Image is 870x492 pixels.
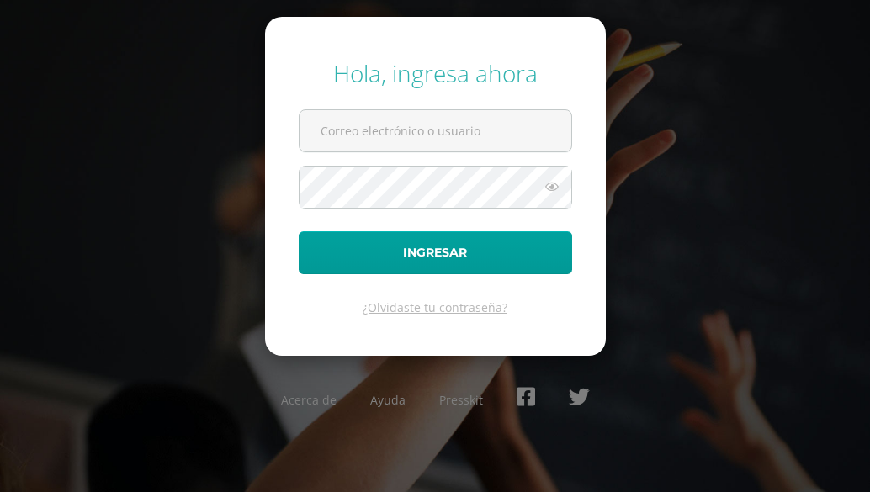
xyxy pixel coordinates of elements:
[300,110,571,151] input: Correo electrónico o usuario
[370,392,406,408] a: Ayuda
[363,299,507,315] a: ¿Olvidaste tu contraseña?
[299,57,572,89] div: Hola, ingresa ahora
[439,392,483,408] a: Presskit
[299,231,572,274] button: Ingresar
[281,392,337,408] a: Acerca de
